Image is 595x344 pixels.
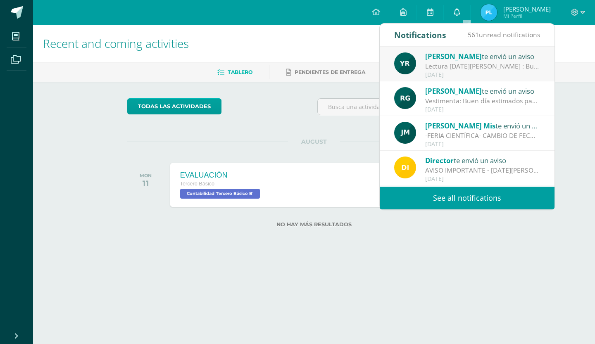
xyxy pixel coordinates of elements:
[425,121,495,130] span: [PERSON_NAME] Mis
[468,30,540,39] span: unread notifications
[503,12,551,19] span: Mi Perfil
[425,131,540,140] div: -FERIA CIENTÍFICA- CAMBIO DE FECHA-: Buena tarde queridos estudiantes espero se encuentren bien. ...
[425,156,454,165] span: Director
[127,221,501,228] label: No hay más resultados
[425,51,540,62] div: te envió un aviso
[425,52,482,61] span: [PERSON_NAME]
[425,155,540,166] div: te envió un aviso
[425,120,540,131] div: te envió un aviso
[425,62,540,71] div: Lectura 11 de agosto : Buenos días Adjunto las actividades de hoy 11 de agosto PRISMA Resolver el...
[295,69,365,75] span: Pendientes de entrega
[394,122,416,144] img: 6bd1f88eaa8f84a993684add4ac8f9ce.png
[140,178,152,188] div: 11
[468,30,479,39] span: 561
[394,87,416,109] img: 24ef3269677dd7dd963c57b86ff4a022.png
[425,71,540,78] div: [DATE]
[43,36,189,51] span: Recent and coming activities
[380,187,555,209] a: See all notifications
[286,66,365,79] a: Pendientes de entrega
[425,106,540,113] div: [DATE]
[394,24,446,46] div: Notifications
[425,85,540,96] div: te envió un aviso
[180,181,214,187] span: Tercero Básico
[318,99,501,115] input: Busca una actividad próxima aquí...
[503,5,551,13] span: [PERSON_NAME]
[425,166,540,175] div: AVISO IMPORTANTE - LUNES 11 DE AGOSTO: Estimados padres de familia y/o encargados: Les informamos...
[481,4,497,21] img: 23fb16984e5ab67cc49ece7ec8f2c339.png
[425,176,540,183] div: [DATE]
[425,141,540,148] div: [DATE]
[425,96,540,106] div: Vestimenta: Buen día estimados padres de familia y estudiantes. Espero que se encuentren muy bien...
[180,171,262,180] div: EVALUACIÓN
[228,69,252,75] span: Tablero
[288,138,340,145] span: AUGUST
[180,189,260,199] span: Contabilidad 'Tercero Básico B'
[140,173,152,178] div: MON
[217,66,252,79] a: Tablero
[394,52,416,74] img: 765d7ba1372dfe42393184f37ff644ec.png
[127,98,221,114] a: todas las Actividades
[425,86,482,96] span: [PERSON_NAME]
[394,157,416,178] img: f0b35651ae50ff9c693c4cbd3f40c4bb.png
